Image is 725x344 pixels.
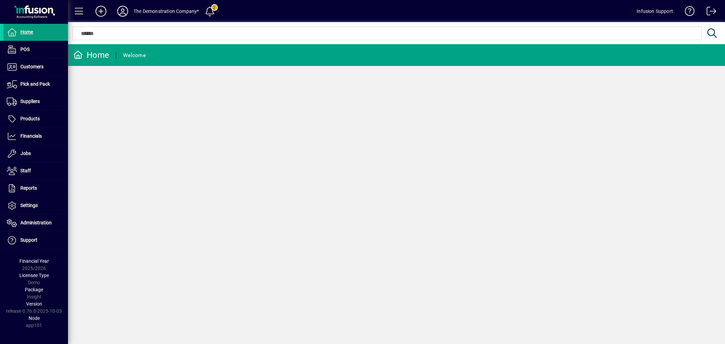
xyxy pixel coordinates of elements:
span: Products [20,116,40,121]
span: Settings [20,203,38,208]
a: Knowledge Base [680,1,695,23]
div: The Demonstration Company* [134,6,199,17]
a: Support [3,232,68,249]
span: POS [20,47,30,52]
span: Financials [20,133,42,139]
a: Staff [3,162,68,179]
div: Home [73,50,109,61]
span: Version [26,301,42,307]
a: Customers [3,58,68,75]
span: Customers [20,64,44,69]
span: Reports [20,185,37,191]
span: Pick and Pack [20,81,50,87]
a: Suppliers [3,93,68,110]
div: Infusion Support [637,6,673,17]
span: Financial Year [19,258,49,264]
span: Staff [20,168,31,173]
div: Welcome [123,50,146,61]
a: Jobs [3,145,68,162]
a: Settings [3,197,68,214]
a: POS [3,41,68,58]
span: Package [25,287,43,292]
button: Add [90,5,112,17]
a: Administration [3,214,68,231]
span: Administration [20,220,52,225]
span: Suppliers [20,99,40,104]
span: Support [20,237,37,243]
span: Jobs [20,151,31,156]
a: Financials [3,128,68,145]
span: Licensee Type [19,273,49,278]
a: Reports [3,180,68,197]
a: Logout [702,1,717,23]
a: Products [3,110,68,127]
button: Profile [112,5,134,17]
a: Pick and Pack [3,76,68,93]
span: Home [20,29,33,35]
span: Node [29,315,40,321]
